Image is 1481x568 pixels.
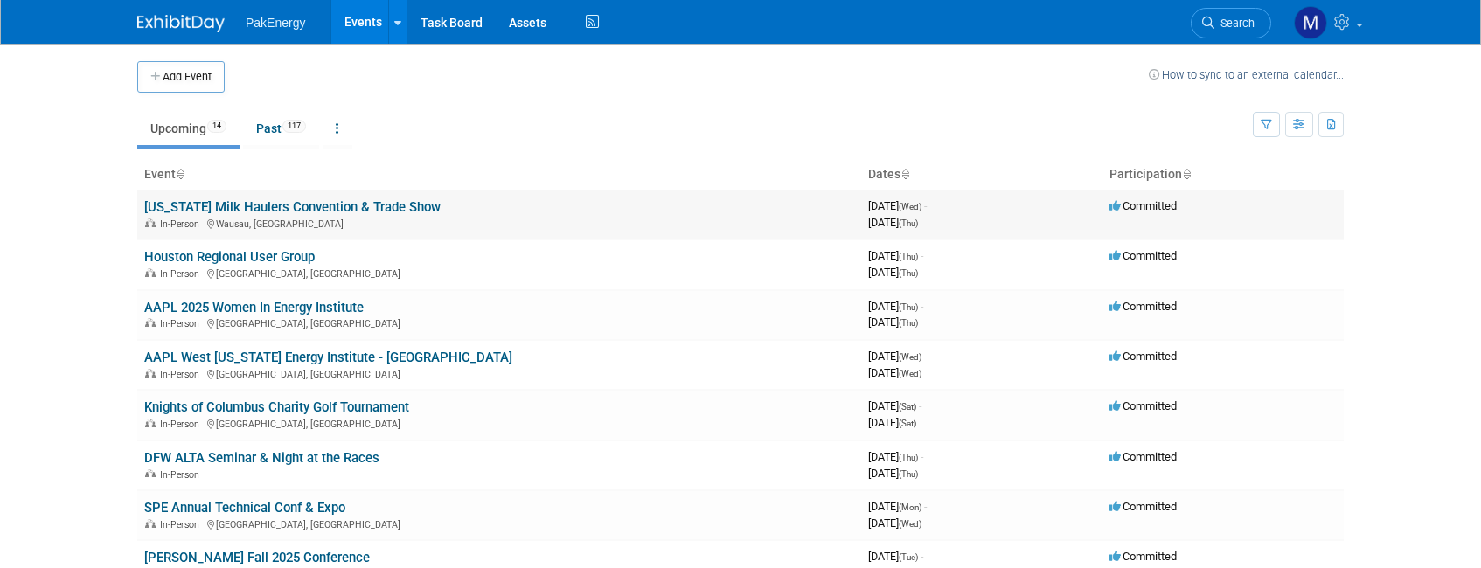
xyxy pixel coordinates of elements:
[1109,199,1177,212] span: Committed
[1109,350,1177,363] span: Committed
[868,216,918,229] span: [DATE]
[868,516,921,530] span: [DATE]
[1102,160,1344,190] th: Participation
[868,199,927,212] span: [DATE]
[1109,249,1177,262] span: Committed
[1109,450,1177,463] span: Committed
[145,469,156,478] img: In-Person Event
[899,419,916,428] span: (Sat)
[144,366,854,380] div: [GEOGRAPHIC_DATA], [GEOGRAPHIC_DATA]
[145,419,156,427] img: In-Person Event
[243,112,319,145] a: Past117
[924,350,927,363] span: -
[282,120,306,133] span: 117
[868,300,923,313] span: [DATE]
[899,519,921,529] span: (Wed)
[899,252,918,261] span: (Thu)
[144,249,315,265] a: Houston Regional User Group
[899,369,921,378] span: (Wed)
[868,315,918,329] span: [DATE]
[144,315,854,329] div: [GEOGRAPHIC_DATA], [GEOGRAPHIC_DATA]
[144,550,370,565] a: [PERSON_NAME] Fall 2025 Conference
[900,167,909,181] a: Sort by Start Date
[145,218,156,227] img: In-Person Event
[160,369,205,380] span: In-Person
[145,519,156,528] img: In-Person Event
[921,550,923,563] span: -
[144,350,512,365] a: AAPL West [US_STATE] Energy Institute - [GEOGRAPHIC_DATA]
[899,268,918,278] span: (Thu)
[899,402,916,412] span: (Sat)
[1149,68,1344,81] a: How to sync to an external calendar...
[899,552,918,562] span: (Tue)
[868,416,916,429] span: [DATE]
[1182,167,1191,181] a: Sort by Participation Type
[868,249,923,262] span: [DATE]
[160,469,205,481] span: In-Person
[868,366,921,379] span: [DATE]
[144,216,854,230] div: Wausau, [GEOGRAPHIC_DATA]
[137,15,225,32] img: ExhibitDay
[1191,8,1271,38] a: Search
[868,266,918,279] span: [DATE]
[137,160,861,190] th: Event
[144,500,345,516] a: SPE Annual Technical Conf & Expo
[1109,399,1177,412] span: Committed
[1109,500,1177,513] span: Committed
[160,268,205,280] span: In-Person
[899,202,921,211] span: (Wed)
[861,160,1102,190] th: Dates
[899,318,918,328] span: (Thu)
[160,218,205,230] span: In-Person
[144,450,379,466] a: DFW ALTA Seminar & Night at the Races
[144,399,409,415] a: Knights of Columbus Charity Golf Tournament
[160,419,205,430] span: In-Person
[160,519,205,530] span: In-Person
[1294,6,1327,39] img: Michael Hagenbrock
[924,500,927,513] span: -
[144,300,364,315] a: AAPL 2025 Women In Energy Institute
[246,16,305,30] span: PakEnergy
[899,302,918,312] span: (Thu)
[144,266,854,280] div: [GEOGRAPHIC_DATA], [GEOGRAPHIC_DATA]
[921,249,923,262] span: -
[144,416,854,430] div: [GEOGRAPHIC_DATA], [GEOGRAPHIC_DATA]
[921,450,923,463] span: -
[145,318,156,327] img: In-Person Event
[137,112,240,145] a: Upcoming14
[899,352,921,362] span: (Wed)
[160,318,205,329] span: In-Person
[176,167,184,181] a: Sort by Event Name
[868,467,918,480] span: [DATE]
[868,350,927,363] span: [DATE]
[1109,550,1177,563] span: Committed
[1109,300,1177,313] span: Committed
[144,199,441,215] a: [US_STATE] Milk Haulers Convention & Trade Show
[1214,17,1255,30] span: Search
[868,399,921,412] span: [DATE]
[924,199,927,212] span: -
[144,516,854,530] div: [GEOGRAPHIC_DATA], [GEOGRAPHIC_DATA]
[899,453,918,462] span: (Thu)
[899,469,918,479] span: (Thu)
[868,550,923,563] span: [DATE]
[207,120,226,133] span: 14
[921,300,923,313] span: -
[868,500,927,513] span: [DATE]
[137,61,225,93] button: Add Event
[145,369,156,378] img: In-Person Event
[868,450,923,463] span: [DATE]
[899,502,921,512] span: (Mon)
[145,268,156,277] img: In-Person Event
[919,399,921,412] span: -
[899,218,918,228] span: (Thu)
